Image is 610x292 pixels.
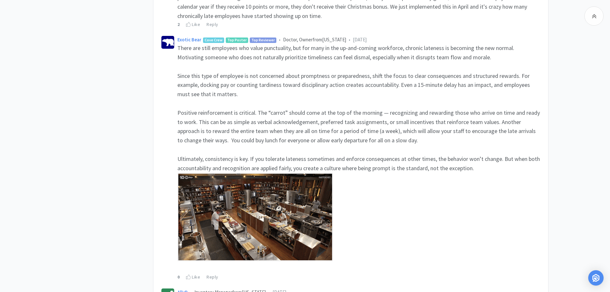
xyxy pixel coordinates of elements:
div: Like [186,273,200,280]
span: Since this type of employee is not concerned about promptness or preparedness, shift the focus to... [177,72,531,98]
span: [DATE] [353,37,367,43]
div: Reply [207,21,218,28]
div: Open Intercom Messenger [588,270,604,286]
span: • [279,37,281,43]
span: • [349,37,350,43]
span: Top Reviewer [250,38,276,42]
strong: 0 [177,274,180,280]
img: giphy.gif [177,173,333,261]
span: Cove Crew [203,38,224,42]
strong: 2 [177,21,180,27]
div: Doctor, Owner from [US_STATE] [177,36,540,44]
a: Exotic Bear [177,37,201,43]
span: Ultimately, consistency is key. If you tolerate lateness sometimes and enforce consequences at ot... [177,155,541,172]
span: There are still employees who value punctuality, but for many in the up-and-coming workforce, chr... [177,44,516,61]
div: Like [186,21,200,28]
div: Reply [207,273,218,280]
span: Positive reinforcement is critical. The “carrot” should come at the top of the morning — recogniz... [177,109,541,144]
span: Top Poster [226,38,248,42]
